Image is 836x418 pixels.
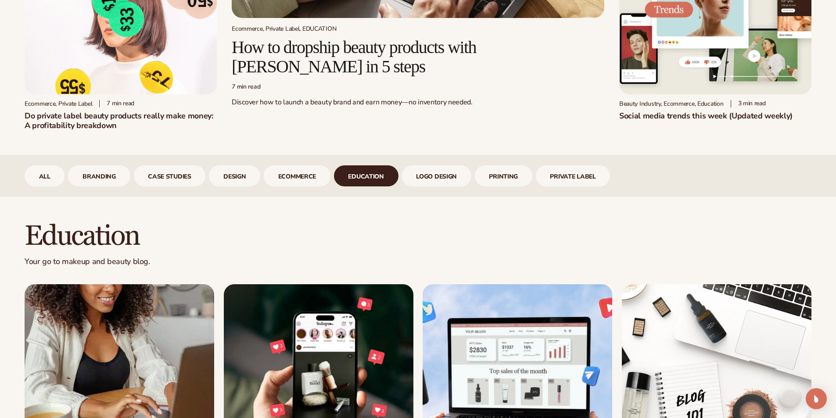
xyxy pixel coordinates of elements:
[25,100,92,107] div: Ecommerce, Private Label
[134,165,206,186] div: 3 / 9
[334,165,398,186] a: Education
[536,165,610,186] div: 9 / 9
[731,100,766,107] div: 3 min read
[232,25,604,32] div: Ecommerce, Private Label, EDUCATION
[25,165,65,186] div: 1 / 9
[68,165,130,186] div: 2 / 9
[402,165,471,186] div: 7 / 9
[619,100,724,107] div: Beauty Industry, Ecommerce, Education
[134,165,206,186] a: case studies
[806,388,827,409] div: Open Intercom Messenger
[25,111,217,130] h2: Do private label beauty products really make money: A profitability breakdown
[264,165,330,186] div: 5 / 9
[25,257,811,267] p: Your go to makeup and beauty blog.
[475,165,532,186] div: 8 / 9
[232,38,604,76] h2: How to dropship beauty products with [PERSON_NAME] in 5 steps
[68,165,130,186] a: branding
[536,165,610,186] a: Private Label
[25,222,811,251] h2: Education
[334,165,398,186] div: 6 / 9
[209,165,260,186] a: design
[619,111,811,121] h2: Social media trends this week (Updated weekly)
[25,165,65,186] a: All
[232,98,604,107] p: Discover how to launch a beauty brand and earn money—no inventory needed.
[475,165,532,186] a: printing
[264,165,330,186] a: ecommerce
[402,165,471,186] a: logo design
[232,83,604,91] div: 7 min read
[99,100,134,107] div: 7 min read
[209,165,260,186] div: 4 / 9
